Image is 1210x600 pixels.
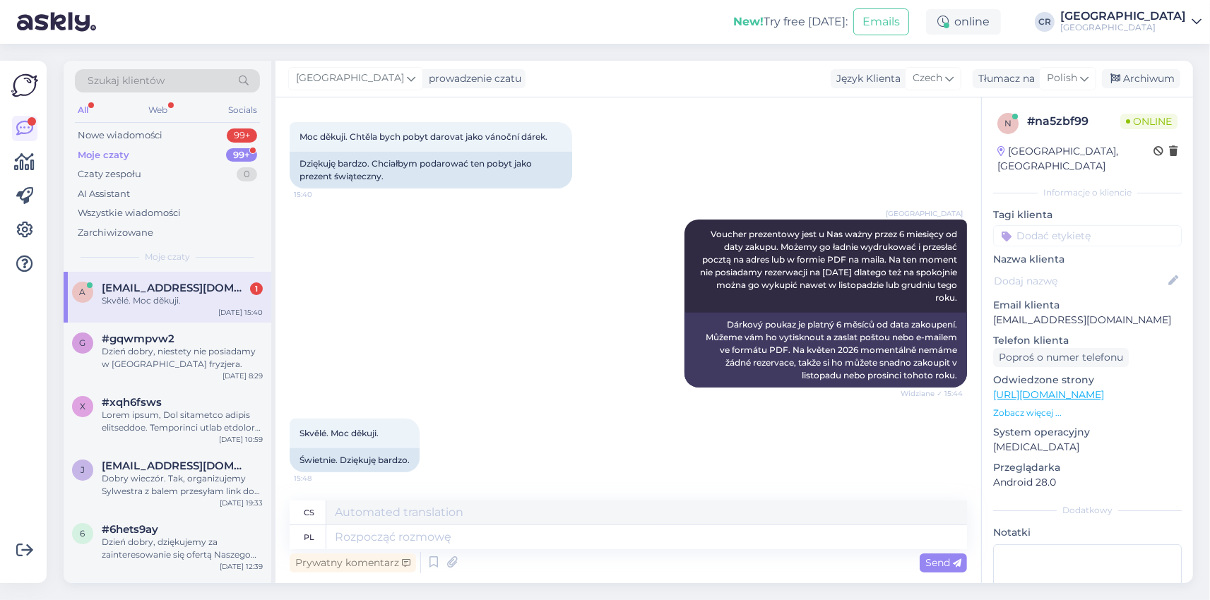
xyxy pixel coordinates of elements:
div: # na5zbf99 [1027,113,1120,130]
div: online [926,9,1001,35]
div: Język Klienta [831,71,901,86]
p: Nazwa klienta [993,252,1182,267]
div: Web [146,101,171,119]
div: [GEOGRAPHIC_DATA] [1060,11,1186,22]
div: Zarchiwizowane [78,226,153,240]
div: Prywatny komentarz [290,553,416,572]
span: 15:40 [294,189,347,200]
span: Czech [913,71,942,86]
div: CR [1035,12,1055,32]
div: Try free [DATE]: [733,13,848,30]
div: cs [304,500,314,524]
span: #gqwmpvw2 [102,332,174,345]
div: pl [304,525,314,549]
a: [URL][DOMAIN_NAME] [993,388,1104,401]
div: Dzień dobry, niestety nie posiadamy w [GEOGRAPHIC_DATA] fryzjera. [102,345,263,371]
div: Czaty zespołu [78,167,141,181]
span: n [1004,118,1012,128]
p: Android 28.0 [993,475,1182,490]
span: Send [925,556,961,569]
div: Moje czaty [78,148,129,162]
span: Polish [1047,71,1077,86]
div: Dzień dobry, dziękujemy za zainteresowanie się ofertą Naszego Hotelu. W terminie 24-26.10 posiada... [102,536,263,561]
div: 1 [250,282,263,295]
div: Tłumacz na [973,71,1035,86]
div: Dárkový poukaz je platný 6 měsíců od data zakoupení. Můžeme vám ho vytisknout a zaslat poštou neb... [684,313,967,388]
span: a [80,287,86,297]
span: #6hets9ay [102,523,158,536]
div: [DATE] 8:29 [223,371,263,381]
a: [GEOGRAPHIC_DATA][GEOGRAPHIC_DATA] [1060,11,1202,33]
button: Emails [853,8,909,35]
span: amrkriz@seznam.cz [102,282,249,294]
div: Lorem ipsum, Dol sitametco adipis elitseddoe. Temporinci utlab etdolore: 2 magnaal e adminimveni ... [102,409,263,434]
span: Moje czaty [145,251,190,263]
span: Voucher prezentowy jest u Nas ważny przez 6 miesięcy od daty zakupu. Możemy go ładnie wydrukować ... [700,229,959,303]
div: [DATE] 15:40 [218,307,263,318]
div: [GEOGRAPHIC_DATA] [1060,22,1186,33]
p: [MEDICAL_DATA] [993,440,1182,455]
div: Świetnie. Dziękuję bardzo. [290,448,420,472]
p: Telefon klienta [993,333,1182,348]
span: #xqh6fsws [102,396,162,409]
div: [DATE] 12:39 [220,561,263,572]
div: Informacje o kliencie [993,186,1182,199]
span: Moc děkuji. Chtěla bych pobyt darovat jako vánoční dárek. [299,131,547,142]
div: Dziękuję bardzo. Chciałbym podarować ten pobyt jako prezent świąteczny. [290,152,572,188]
span: jakro@jakro.eu [102,460,249,472]
div: All [75,101,91,119]
img: Askly Logo [11,72,38,99]
input: Dodaj nazwę [994,273,1165,289]
div: Poproś o numer telefonu [993,348,1129,367]
div: Dodatkowy [993,504,1182,517]
div: Nowe wiadomości [78,128,162,143]
span: 6 [81,528,85,539]
span: g [80,337,86,348]
span: Skvělé. Moc děkuji. [299,428,379,438]
div: 0 [237,167,257,181]
div: [DATE] 19:33 [220,498,263,508]
span: x [80,401,85,412]
div: Wszystkie wiadomości [78,206,181,220]
b: New! [733,15,764,28]
div: AI Assistant [78,187,130,201]
p: [EMAIL_ADDRESS][DOMAIN_NAME] [993,313,1182,328]
div: Skvělé. Moc děkuji. [102,294,263,307]
div: Socials [225,101,260,119]
span: [GEOGRAPHIC_DATA] [886,208,963,219]
span: j [81,464,85,475]
span: 15:48 [294,473,347,484]
p: Przeglądarka [993,460,1182,475]
div: prowadzenie czatu [423,71,521,86]
p: Zobacz więcej ... [993,407,1182,419]
div: Dobry wieczór. Tak, organizujemy Sylwestra z balem przesyłam link do oferty na Naszej stronie int... [102,472,263,498]
div: [DATE] 10:59 [219,434,263,445]
span: [GEOGRAPHIC_DATA] [296,71,404,86]
div: Archiwum [1102,69,1180,88]
div: [GEOGRAPHIC_DATA], [GEOGRAPHIC_DATA] [997,144,1153,174]
span: Szukaj klientów [88,73,165,88]
p: Email klienta [993,298,1182,313]
div: 99+ [227,128,257,143]
div: 99+ [226,148,257,162]
span: Widziane ✓ 15:44 [901,388,963,399]
input: Dodać etykietę [993,225,1182,246]
span: Online [1120,114,1178,129]
p: Odwiedzone strony [993,373,1182,388]
p: Tagi klienta [993,208,1182,222]
p: System operacyjny [993,425,1182,440]
p: Notatki [993,525,1182,540]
